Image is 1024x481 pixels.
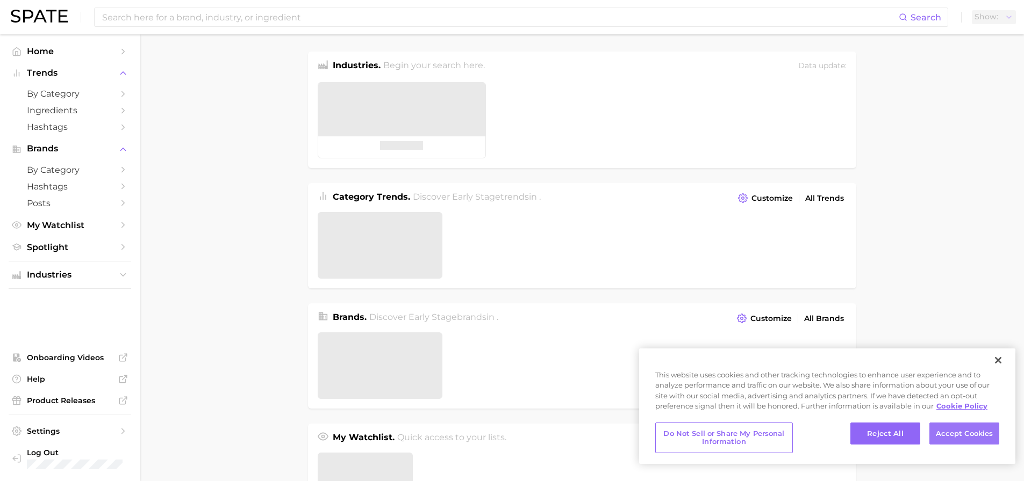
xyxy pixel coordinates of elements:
[734,311,794,326] button: Customize
[9,371,131,387] a: Help
[333,192,410,202] span: Category Trends .
[27,198,113,208] span: Posts
[397,431,506,446] h2: Quick access to your lists.
[986,348,1010,372] button: Close
[975,14,998,20] span: Show
[27,396,113,405] span: Product Releases
[27,144,113,154] span: Brands
[972,10,1016,24] button: Show
[27,374,113,384] span: Help
[101,8,899,26] input: Search here for a brand, industry, or ingredient
[333,59,381,74] h1: Industries.
[9,444,131,472] a: Log out. Currently logged in with e-mail zach.stewart@emersongroup.com.
[11,10,68,23] img: SPATE
[9,162,131,178] a: by Category
[801,311,847,326] a: All Brands
[27,181,113,192] span: Hashtags
[9,85,131,102] a: by Category
[333,312,367,322] span: Brands .
[850,422,920,445] button: Reject All
[27,122,113,132] span: Hashtags
[9,43,131,60] a: Home
[27,89,113,99] span: by Category
[27,242,113,252] span: Spotlight
[798,59,847,74] div: Data update:
[804,314,844,323] span: All Brands
[9,178,131,195] a: Hashtags
[9,217,131,234] a: My Watchlist
[27,105,113,115] span: Ingredients
[27,353,113,362] span: Onboarding Videos
[911,12,941,23] span: Search
[369,312,498,322] span: Discover Early Stage brands in .
[655,422,793,453] button: Do Not Sell or Share My Personal Information, Opens the preference center dialog
[27,220,113,230] span: My Watchlist
[333,431,395,446] h1: My Watchlist.
[27,426,113,436] span: Settings
[735,191,795,206] button: Customize
[9,349,131,366] a: Onboarding Videos
[9,65,131,81] button: Trends
[750,314,792,323] span: Customize
[9,102,131,119] a: Ingredients
[639,348,1015,464] div: Privacy
[803,191,847,206] a: All Trends
[27,46,113,56] span: Home
[9,239,131,256] a: Spotlight
[27,165,113,175] span: by Category
[9,392,131,409] a: Product Releases
[27,448,157,457] span: Log Out
[751,194,793,203] span: Customize
[639,370,1015,417] div: This website uses cookies and other tracking technologies to enhance user experience and to analy...
[929,422,999,445] button: Accept Cookies
[9,195,131,212] a: Posts
[383,59,485,74] h2: Begin your search here.
[936,402,987,410] a: More information about your privacy, opens in a new tab
[639,348,1015,464] div: Cookie banner
[805,194,844,203] span: All Trends
[27,270,113,280] span: Industries
[9,267,131,283] button: Industries
[9,423,131,439] a: Settings
[413,192,541,202] span: Discover Early Stage trends in .
[9,141,131,157] button: Brands
[9,119,131,135] a: Hashtags
[27,68,113,78] span: Trends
